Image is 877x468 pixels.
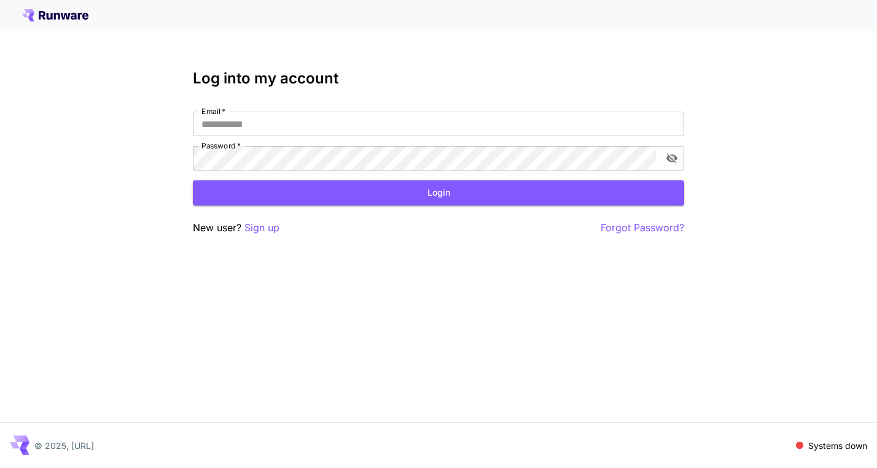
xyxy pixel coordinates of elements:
[34,439,94,452] p: © 2025, [URL]
[193,180,684,205] button: Login
[193,70,684,87] h3: Log into my account
[808,439,867,452] p: Systems down
[193,220,279,236] p: New user?
[244,220,279,236] button: Sign up
[661,147,683,169] button: toggle password visibility
[201,140,241,151] label: Password
[201,106,225,117] label: Email
[601,220,684,236] button: Forgot Password?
